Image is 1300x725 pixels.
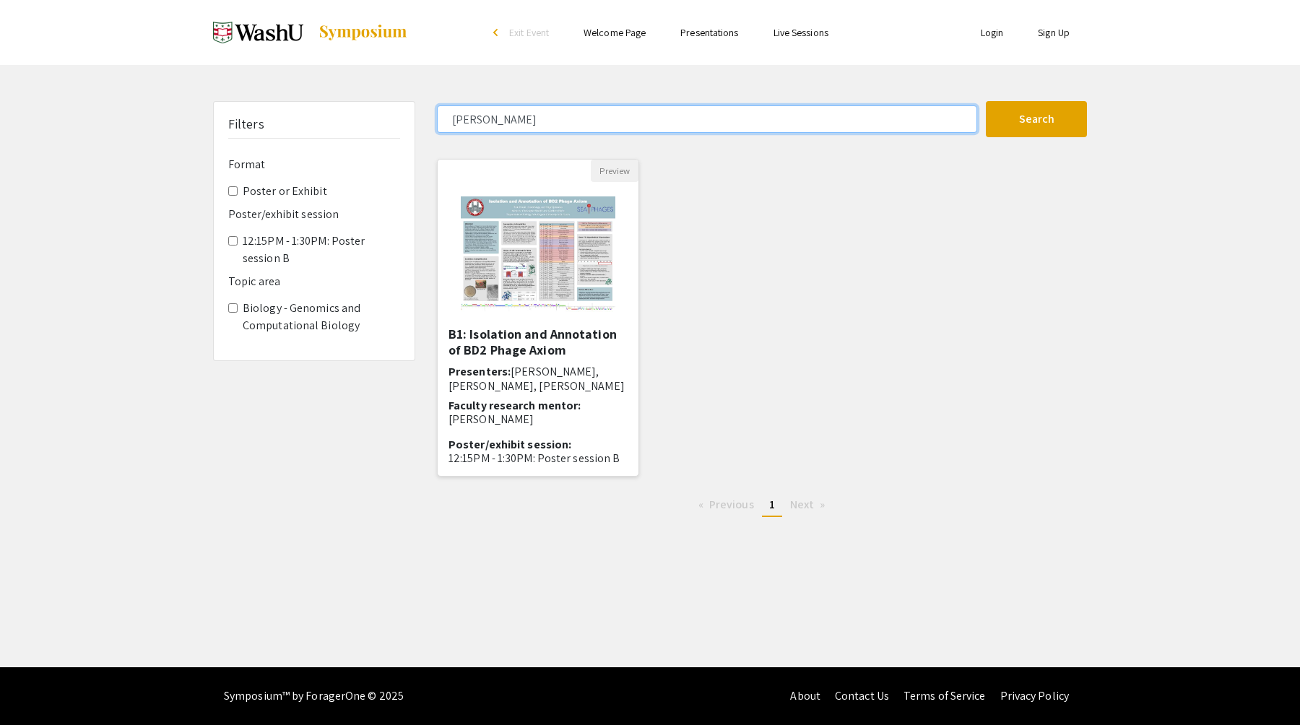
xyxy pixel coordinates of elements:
button: Search [986,101,1087,137]
a: Sign Up [1038,26,1070,39]
a: Terms of Service [903,688,986,703]
img: Symposium by ForagerOne [318,24,408,41]
span: Next [790,497,814,512]
h6: Poster/exhibit session [228,207,400,221]
label: Biology - Genomics and Computational Biology [243,300,400,334]
div: Symposium™ by ForagerOne © 2025 [224,667,404,725]
span: Exit Event [509,26,549,39]
p: [PERSON_NAME] [448,412,628,426]
h6: Format [228,157,400,171]
h6: Topic area [228,274,400,288]
span: Poster/exhibit session: [448,437,571,452]
a: Privacy Policy [1000,688,1069,703]
h5: B1: Isolation and Annotation of BD2 Phage Axiom [448,326,628,357]
button: Preview [591,160,638,182]
label: 12:15PM - 1:30PM: Poster session B [243,233,400,267]
h5: Filters [228,116,264,132]
div: arrow_back_ios [493,28,502,37]
span: Previous [709,497,754,512]
span: Faculty research mentor: [448,398,581,413]
img: <p>B1: Isolation and Annotation of BD2 Phage Axiom</p> [446,182,629,326]
a: Welcome Page [584,26,646,39]
label: Poster or Exhibit [243,183,327,200]
a: Contact Us [835,688,889,703]
a: Presentations [680,26,738,39]
iframe: Chat [11,660,61,714]
div: Open Presentation <p>B1: Isolation and Annotation of BD2 Phage Axiom</p> [437,159,639,477]
img: Spring 2025 Undergraduate Research Symposium [213,14,303,51]
a: Spring 2025 Undergraduate Research Symposium [213,14,408,51]
input: Search Keyword(s) Or Author(s) [437,105,977,133]
span: [PERSON_NAME], [PERSON_NAME], [PERSON_NAME] [448,364,625,393]
a: Login [981,26,1004,39]
ul: Pagination [437,494,1087,517]
span: 1 [769,497,775,512]
p: 12:15PM - 1:30PM: Poster session B [448,451,628,465]
h6: Presenters: [448,365,628,392]
a: About [790,688,820,703]
a: Live Sessions [773,26,828,39]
